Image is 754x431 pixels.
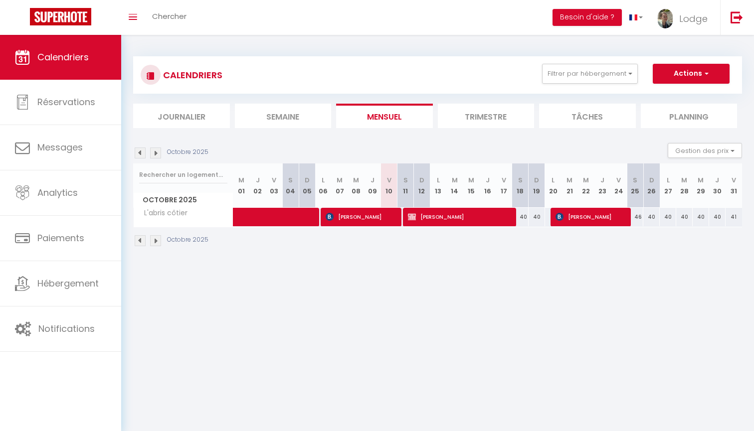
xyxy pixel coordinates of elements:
th: 28 [676,163,693,208]
span: Octobre 2025 [134,193,233,207]
th: 25 [627,163,643,208]
abbr: M [583,175,589,185]
button: Actions [653,64,730,84]
th: 11 [397,163,414,208]
abbr: L [667,175,670,185]
li: Planning [641,104,738,128]
abbr: S [288,175,293,185]
button: Gestion des prix [668,143,742,158]
span: L'abris côtier [135,208,190,219]
div: 46 [627,208,643,226]
th: 12 [413,163,430,208]
abbr: D [419,175,424,185]
abbr: J [371,175,375,185]
div: 40 [660,208,676,226]
abbr: V [616,175,621,185]
th: 06 [315,163,332,208]
th: 07 [332,163,348,208]
abbr: L [552,175,555,185]
abbr: M [238,175,244,185]
th: 05 [299,163,315,208]
abbr: M [681,175,687,185]
abbr: S [633,175,637,185]
div: 40 [676,208,693,226]
abbr: D [534,175,539,185]
abbr: J [715,175,719,185]
span: Calendriers [37,51,89,63]
abbr: L [322,175,325,185]
li: Mensuel [336,104,433,128]
span: [PERSON_NAME] [408,207,512,226]
abbr: M [353,175,359,185]
abbr: V [732,175,736,185]
th: 17 [496,163,512,208]
abbr: J [486,175,490,185]
div: 40 [512,208,529,226]
th: 13 [430,163,446,208]
th: 20 [545,163,562,208]
li: Journalier [133,104,230,128]
abbr: J [256,175,260,185]
th: 29 [693,163,709,208]
th: 19 [529,163,545,208]
span: Messages [37,141,83,153]
th: 09 [365,163,381,208]
abbr: S [403,175,408,185]
img: logout [731,11,743,23]
div: 40 [529,208,545,226]
span: [PERSON_NAME] [326,207,397,226]
span: [PERSON_NAME] [556,207,627,226]
abbr: D [649,175,654,185]
div: 41 [726,208,742,226]
abbr: V [272,175,276,185]
button: Besoin d'aide ? [553,9,622,26]
button: Filtrer par hébergement [542,64,638,84]
th: 15 [463,163,479,208]
th: 18 [512,163,529,208]
th: 08 [348,163,365,208]
span: Analytics [37,186,78,199]
th: 23 [594,163,610,208]
th: 10 [381,163,397,208]
img: ... [658,9,673,28]
p: Octobre 2025 [167,235,208,245]
input: Rechercher un logement... [139,166,227,184]
th: 01 [233,163,250,208]
div: 40 [693,208,709,226]
abbr: M [566,175,572,185]
th: 21 [562,163,578,208]
th: 04 [282,163,299,208]
abbr: J [600,175,604,185]
th: 27 [660,163,676,208]
abbr: M [452,175,458,185]
h3: CALENDRIERS [161,64,222,86]
th: 22 [578,163,594,208]
th: 03 [266,163,282,208]
span: Réservations [37,96,95,108]
span: Hébergement [37,277,99,289]
abbr: M [337,175,343,185]
th: 14 [446,163,463,208]
th: 02 [249,163,266,208]
abbr: M [468,175,474,185]
img: Super Booking [30,8,91,25]
abbr: M [698,175,704,185]
span: Chercher [152,11,187,21]
th: 16 [479,163,496,208]
li: Semaine [235,104,332,128]
abbr: V [387,175,391,185]
abbr: D [305,175,310,185]
div: 40 [709,208,726,226]
li: Tâches [539,104,636,128]
abbr: S [518,175,523,185]
span: Notifications [38,322,95,335]
th: 31 [726,163,742,208]
th: 26 [643,163,660,208]
th: 24 [610,163,627,208]
li: Trimestre [438,104,535,128]
p: Octobre 2025 [167,147,208,157]
th: 30 [709,163,726,208]
abbr: L [437,175,440,185]
div: 40 [643,208,660,226]
span: Paiements [37,232,84,244]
